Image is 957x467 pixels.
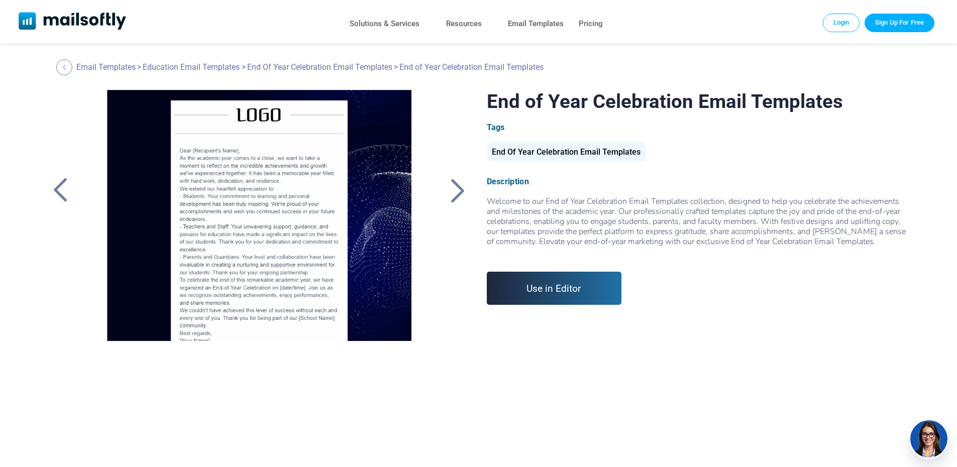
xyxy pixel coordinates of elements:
[446,17,482,31] a: Resources
[487,123,909,132] div: Tags
[350,17,419,31] a: Solutions & Services
[487,177,909,186] div: Description
[487,272,622,305] a: Use in Editor
[76,62,136,72] a: Email Templates
[487,142,646,162] div: End Of Year Celebration Email Templates
[446,177,471,203] a: Back
[19,12,127,32] a: Mailsoftly
[487,151,646,156] a: End Of Year Celebration Email Templates
[143,62,240,72] a: Education Email Templates
[487,196,909,257] span: Welcome to our End of Year Celebration Email Templates collection, designed to help you celebrate...
[48,177,73,203] a: Back
[823,14,860,32] a: Login
[865,14,934,32] a: Trial
[487,90,909,112] h1: End of Year Celebration Email Templates
[579,17,603,31] a: Pricing
[90,90,428,341] a: End of Year Celebration Email Templates
[508,17,564,31] a: Email Templates
[247,62,392,72] a: End Of Year Celebration Email Templates
[56,59,75,75] a: Back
